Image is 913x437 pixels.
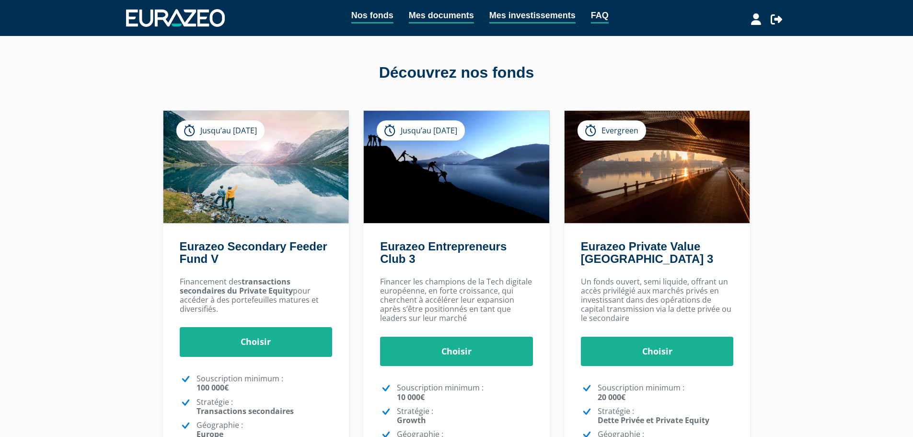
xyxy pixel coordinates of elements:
p: Souscription minimum : [598,383,734,402]
a: Choisir [380,337,533,366]
strong: 100 000€ [196,382,229,393]
a: Mes documents [409,9,474,24]
img: 1732889491-logotype_eurazeo_blanc_rvb.png [126,9,225,26]
strong: transactions secondaires du Private Equity [180,276,293,296]
strong: 20 000€ [598,392,625,402]
a: Choisir [581,337,734,366]
div: Jusqu’au [DATE] [176,120,265,141]
a: Eurazeo Secondary Feeder Fund V [180,240,327,265]
img: Eurazeo Private Value Europe 3 [565,111,750,223]
a: Choisir [180,327,333,357]
p: Stratégie : [196,398,333,416]
a: Mes investissements [489,9,576,24]
div: Evergreen [578,120,646,141]
p: Stratégie : [397,407,533,425]
a: FAQ [591,9,609,24]
strong: Dette Privée et Private Equity [598,415,709,425]
p: Souscription minimum : [196,374,333,392]
strong: Growth [397,415,426,425]
p: Un fonds ouvert, semi liquide, offrant un accès privilégié aux marchés privés en investissant dan... [581,277,734,323]
strong: Transactions secondaires [196,406,294,416]
img: Eurazeo Secondary Feeder Fund V [163,111,349,223]
p: Financement des pour accéder à des portefeuilles matures et diversifiés. [180,277,333,314]
img: Eurazeo Entrepreneurs Club 3 [364,111,549,223]
div: Découvrez nos fonds [184,62,730,84]
p: Financer les champions de la Tech digitale européenne, en forte croissance, qui cherchent à accél... [380,277,533,323]
a: Nos fonds [351,9,393,24]
div: Jusqu’au [DATE] [377,120,465,141]
a: Eurazeo Entrepreneurs Club 3 [380,240,507,265]
p: Souscription minimum : [397,383,533,402]
strong: 10 000€ [397,392,425,402]
a: Eurazeo Private Value [GEOGRAPHIC_DATA] 3 [581,240,713,265]
p: Stratégie : [598,407,734,425]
